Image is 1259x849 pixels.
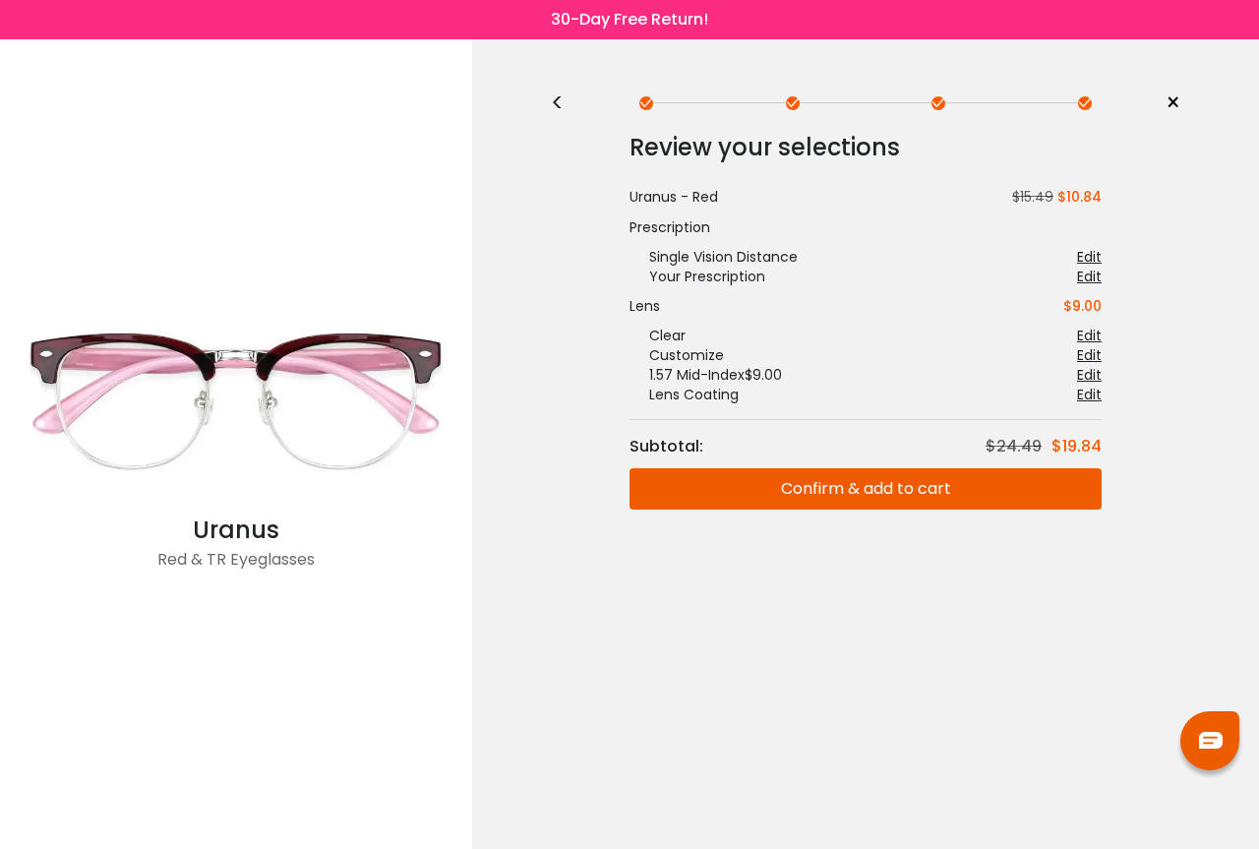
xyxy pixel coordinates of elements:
div: Review your selections [629,128,1102,167]
div: 1.57 Mid-Index $9.00 [629,365,782,385]
div: Prescription [629,217,1102,237]
img: Red Uranus - TR Eyeglasses [10,286,462,513]
div: $9.00 [1063,296,1102,316]
div: Your Prescription [629,267,765,286]
div: Edit [1077,267,1102,286]
div: Edit [1077,385,1102,404]
span: $10.84 [1057,187,1102,207]
div: < [551,95,580,111]
div: Lens [629,296,660,316]
div: Red & TR Eyeglasses [10,548,462,587]
div: Single Vision Distance [629,247,798,267]
div: Edit [1077,345,1102,365]
span: $15.49 [1004,187,1053,207]
div: Subtotal: [629,435,713,458]
div: $24.49 [986,435,1051,458]
div: Clear [629,326,686,345]
div: Edit [1077,326,1102,345]
div: Edit [1077,247,1102,267]
div: Lens Coating [629,385,739,404]
span: × [1166,89,1180,118]
div: Edit [1077,365,1102,385]
button: Confirm & add to cart [629,468,1102,510]
img: chat [1199,732,1223,749]
a: × [1151,89,1180,118]
div: Customize [629,345,724,365]
div: Uranus [10,513,462,548]
div: $19.84 [1051,435,1102,458]
div: Uranus - Red [629,187,718,208]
